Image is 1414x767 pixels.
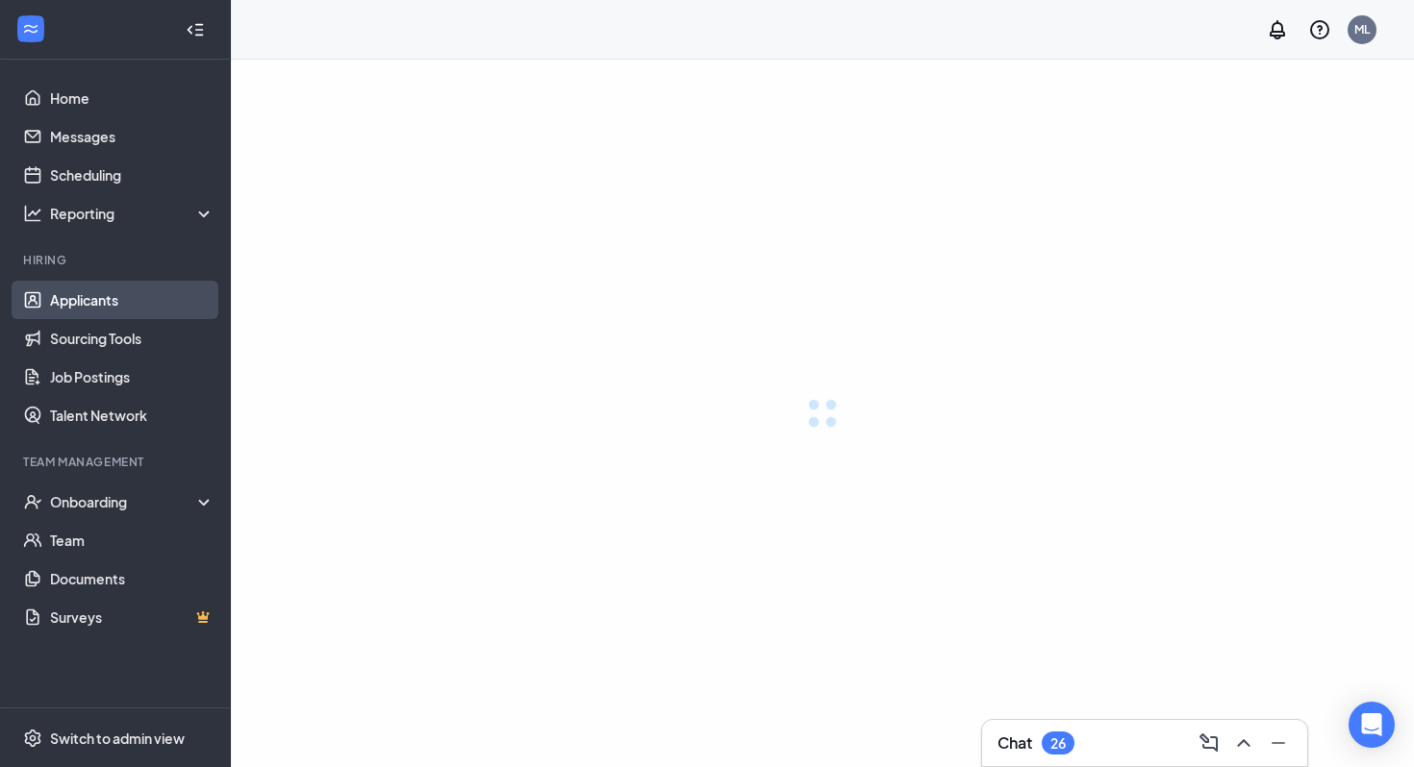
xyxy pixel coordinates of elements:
[50,559,215,598] a: Documents
[50,319,215,358] a: Sourcing Tools
[50,396,215,434] a: Talent Network
[186,20,205,39] svg: Collapse
[1198,731,1221,755] svg: ComposeMessage
[23,454,211,470] div: Team Management
[1232,731,1255,755] svg: ChevronUp
[50,358,215,396] a: Job Postings
[23,729,42,748] svg: Settings
[50,729,185,748] div: Switch to admin view
[50,492,215,511] div: Onboarding
[50,79,215,117] a: Home
[1308,18,1331,41] svg: QuestionInfo
[1266,18,1289,41] svg: Notifications
[50,281,215,319] a: Applicants
[1354,21,1370,37] div: ML
[1226,728,1257,758] button: ChevronUp
[23,204,42,223] svg: Analysis
[1349,702,1395,748] div: Open Intercom Messenger
[50,204,215,223] div: Reporting
[1261,728,1292,758] button: Minimize
[997,732,1032,754] h3: Chat
[50,521,215,559] a: Team
[1050,735,1066,752] div: 26
[23,492,42,511] svg: UserCheck
[1267,731,1290,755] svg: Minimize
[23,252,211,268] div: Hiring
[50,117,215,156] a: Messages
[21,19,40,38] svg: WorkstreamLogo
[1192,728,1223,758] button: ComposeMessage
[50,156,215,194] a: Scheduling
[50,598,215,636] a: SurveysCrown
